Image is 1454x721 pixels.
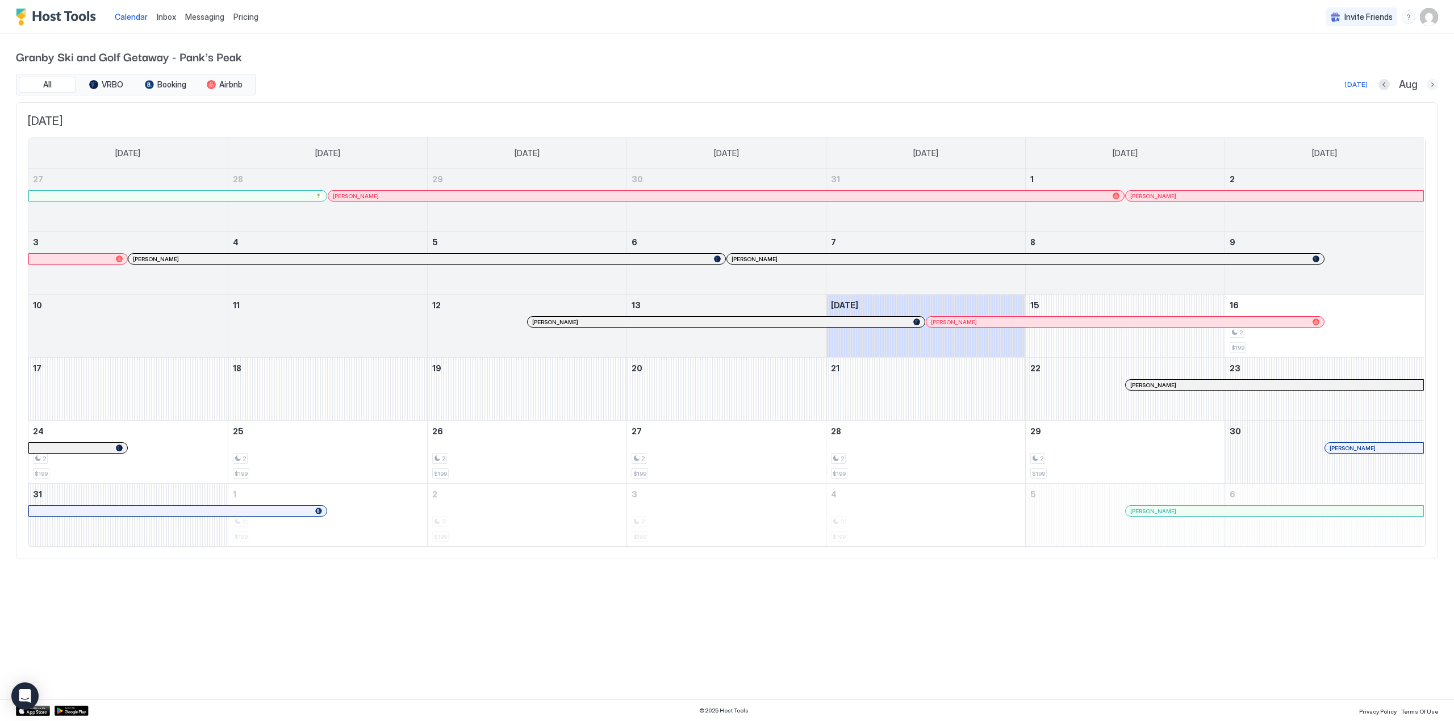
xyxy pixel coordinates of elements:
[304,138,352,169] a: Monday
[1230,426,1241,436] span: 30
[185,11,224,23] a: Messaging
[626,169,826,232] td: July 30, 2025
[1225,421,1424,442] a: August 30, 2025
[28,169,228,190] a: July 27, 2025
[627,421,826,442] a: August 27, 2025
[233,426,244,436] span: 25
[1026,421,1225,442] a: August 29, 2025
[1130,508,1419,515] div: [PERSON_NAME]
[1230,363,1240,373] span: 23
[714,148,739,158] span: [DATE]
[228,169,427,232] td: July 28, 2025
[1130,382,1176,389] span: [PERSON_NAME]
[228,295,427,316] a: August 11, 2025
[826,295,1025,358] td: August 14, 2025
[233,237,239,247] span: 4
[35,470,48,477] span: $199
[1030,300,1039,310] span: 15
[228,421,427,484] td: August 25, 2025
[233,363,241,373] span: 18
[632,300,641,310] span: 13
[157,79,186,90] span: Booking
[228,169,427,190] a: July 28, 2025
[434,470,447,477] span: $199
[1225,232,1424,295] td: August 9, 2025
[1301,138,1348,169] a: Saturday
[228,232,427,253] a: August 4, 2025
[503,138,551,169] a: Tuesday
[831,363,839,373] span: 21
[432,426,443,436] span: 26
[632,174,643,184] span: 30
[626,358,826,421] td: August 20, 2025
[1427,79,1438,90] button: Next month
[428,295,626,316] a: August 12, 2025
[1330,445,1419,452] div: [PERSON_NAME]
[1025,484,1225,547] td: September 5, 2025
[833,470,846,477] span: $199
[831,174,840,184] span: 31
[826,421,1025,442] a: August 28, 2025
[826,295,1025,316] a: August 14, 2025
[157,12,176,22] span: Inbox
[931,318,977,326] span: [PERSON_NAME]
[115,12,148,22] span: Calendar
[133,255,179,263] span: [PERSON_NAME]
[1025,295,1225,358] td: August 15, 2025
[28,169,228,232] td: July 27, 2025
[19,77,76,93] button: All
[1230,300,1239,310] span: 16
[1230,174,1235,184] span: 2
[1330,445,1376,452] span: [PERSON_NAME]
[428,358,626,379] a: August 19, 2025
[626,295,826,358] td: August 13, 2025
[1225,295,1424,316] a: August 16, 2025
[1130,192,1176,200] span: [PERSON_NAME]
[55,706,89,716] a: Google Play Store
[831,237,836,247] span: 7
[428,169,626,190] a: July 29, 2025
[432,300,441,310] span: 12
[902,138,950,169] a: Thursday
[432,489,437,499] span: 2
[1026,358,1225,379] a: August 22, 2025
[33,489,42,499] span: 31
[626,232,826,295] td: August 6, 2025
[1130,382,1419,389] div: [PERSON_NAME]
[1101,138,1149,169] a: Friday
[1026,169,1225,190] a: August 1, 2025
[1026,232,1225,253] a: August 8, 2025
[28,358,228,379] a: August 17, 2025
[1225,421,1424,484] td: August 30, 2025
[1312,148,1337,158] span: [DATE]
[1130,508,1176,515] span: [PERSON_NAME]
[28,421,228,442] a: August 24, 2025
[515,148,540,158] span: [DATE]
[16,9,101,26] a: Host Tools Logo
[831,489,837,499] span: 4
[427,169,626,232] td: July 29, 2025
[196,77,253,93] button: Airbnb
[43,79,52,90] span: All
[826,421,1025,484] td: August 28, 2025
[333,192,1119,200] div: [PERSON_NAME]
[427,421,626,484] td: August 26, 2025
[1030,237,1035,247] span: 8
[228,484,427,505] a: September 1, 2025
[1345,79,1368,90] div: [DATE]
[1026,295,1225,316] a: August 15, 2025
[1343,78,1369,91] button: [DATE]
[1030,174,1034,184] span: 1
[831,300,858,310] span: [DATE]
[626,484,826,547] td: September 3, 2025
[826,169,1025,232] td: July 31, 2025
[16,706,50,716] a: App Store
[841,455,844,462] span: 2
[931,318,1319,326] div: [PERSON_NAME]
[1378,79,1390,90] button: Previous month
[626,421,826,484] td: August 27, 2025
[43,455,46,462] span: 2
[826,484,1025,505] a: September 4, 2025
[1225,484,1424,547] td: September 6, 2025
